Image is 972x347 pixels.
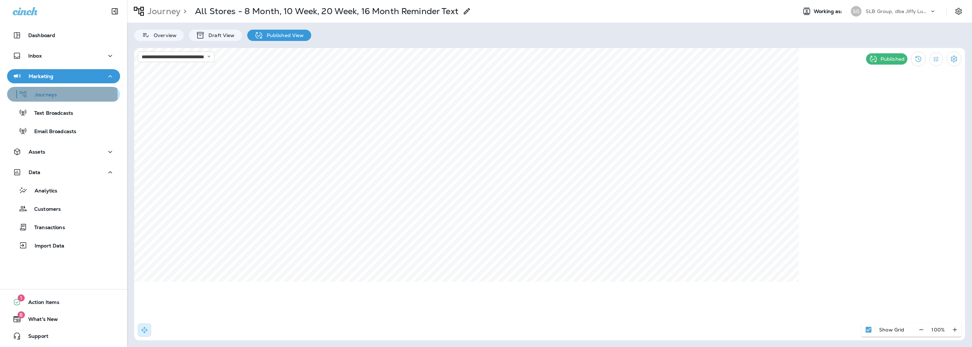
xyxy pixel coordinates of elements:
[27,225,65,231] p: Transactions
[952,5,965,18] button: Settings
[7,87,120,102] button: Journeys
[7,49,120,63] button: Inbox
[7,105,120,120] button: Text Broadcasts
[7,329,120,343] button: Support
[145,6,180,17] p: Journey
[7,183,120,198] button: Analytics
[851,6,861,17] div: SG
[29,73,53,79] p: Marketing
[28,188,57,195] p: Analytics
[263,32,304,38] p: Published View
[27,128,76,135] p: Email Broadcasts
[814,8,844,14] span: Working as:
[205,32,235,38] p: Draft View
[947,52,961,66] button: Settings
[21,299,59,308] span: Action Items
[28,32,55,38] p: Dashboard
[866,8,929,14] p: SLB Group, dba Jiffy Lube
[150,32,177,38] p: Overview
[7,201,120,216] button: Customers
[911,52,926,66] button: View Changelog
[7,124,120,138] button: Email Broadcasts
[27,110,73,117] p: Text Broadcasts
[29,149,45,155] p: Assets
[21,316,58,325] span: What's New
[21,333,48,342] span: Support
[7,312,120,326] button: 8What's New
[7,295,120,309] button: 1Action Items
[180,6,186,17] p: >
[7,165,120,179] button: Data
[28,243,65,250] p: Import Data
[195,6,458,17] p: All Stores - 8 Month, 10 Week, 20 Week, 16 Month Reminder Text
[7,69,120,83] button: Marketing
[7,145,120,159] button: Assets
[29,169,41,175] p: Data
[931,327,945,333] p: 100 %
[28,92,57,98] p: Journeys
[28,53,42,59] p: Inbox
[27,206,61,213] p: Customers
[17,311,25,318] span: 8
[7,238,120,253] button: Import Data
[7,28,120,42] button: Dashboard
[929,52,943,66] button: Filter Statistics
[7,220,120,234] button: Transactions
[105,4,125,18] button: Collapse Sidebar
[879,327,904,333] p: Show Grid
[881,56,905,62] p: Published
[18,294,25,301] span: 1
